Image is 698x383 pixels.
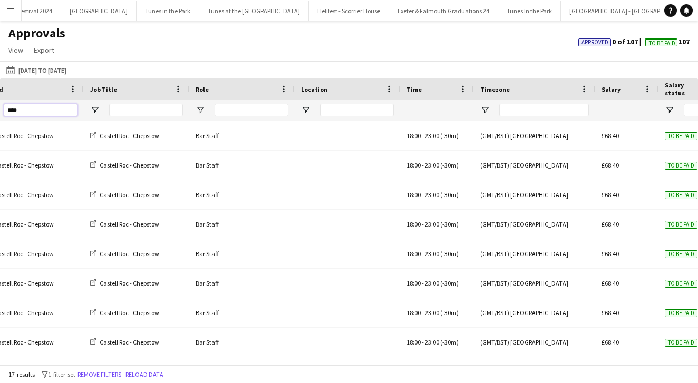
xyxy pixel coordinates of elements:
[425,132,439,140] span: 23:00
[100,220,159,228] span: Castell Roc - Chepstow
[422,220,424,228] span: -
[90,220,159,228] a: Castell Roc - Chepstow
[602,250,619,258] span: £68.40
[422,279,424,287] span: -
[474,328,595,357] div: (GMT/BST) [GEOGRAPHIC_DATA]
[100,309,159,317] span: Castell Roc - Chepstow
[90,132,159,140] a: Castell Roc - Chepstow
[196,85,209,93] span: Role
[480,85,510,93] span: Timezone
[406,161,421,169] span: 18:00
[100,132,159,140] span: Castell Roc - Chepstow
[406,309,421,317] span: 18:00
[320,104,394,116] input: Location Filter Input
[196,105,205,115] button: Open Filter Menu
[602,279,619,287] span: £68.40
[406,191,421,199] span: 18:00
[109,104,183,116] input: Job Title Filter Input
[90,279,159,287] a: Castell Roc - Chepstow
[474,151,595,180] div: (GMT/BST) [GEOGRAPHIC_DATA]
[215,104,288,116] input: Role Filter Input
[474,121,595,150] div: (GMT/BST) [GEOGRAPHIC_DATA]
[602,191,619,199] span: £68.40
[425,338,439,346] span: 23:00
[474,180,595,209] div: (GMT/BST) [GEOGRAPHIC_DATA]
[422,161,424,169] span: -
[90,191,159,199] a: Castell Roc - Chepstow
[48,370,75,378] span: 1 filter set
[100,338,159,346] span: Castell Roc - Chepstow
[425,309,439,317] span: 23:00
[189,180,295,209] div: Bar Staff
[61,1,137,21] button: [GEOGRAPHIC_DATA]
[498,1,561,21] button: Tunes In the Park
[602,338,619,346] span: £68.40
[8,45,23,55] span: View
[425,161,439,169] span: 23:00
[189,151,295,180] div: Bar Staff
[440,338,459,346] span: (-30m)
[406,250,421,258] span: 18:00
[4,43,27,57] a: View
[30,43,59,57] a: Export
[34,45,54,55] span: Export
[4,64,69,76] button: [DATE] to [DATE]
[309,1,389,21] button: Helifest - Scorrier House
[301,85,327,93] span: Location
[406,132,421,140] span: 18:00
[440,250,459,258] span: (-30m)
[499,104,589,116] input: Timezone Filter Input
[100,279,159,287] span: Castell Roc - Chepstow
[90,105,100,115] button: Open Filter Menu
[581,39,608,46] span: Approved
[189,121,295,150] div: Bar Staff
[189,210,295,239] div: Bar Staff
[425,191,439,199] span: 23:00
[422,309,424,317] span: -
[425,220,439,228] span: 23:00
[602,309,619,317] span: £68.40
[645,37,690,46] span: 107
[137,1,199,21] button: Tunes in the Park
[665,132,697,140] span: To be paid
[422,250,424,258] span: -
[189,239,295,268] div: Bar Staff
[665,221,697,229] span: To be paid
[474,269,595,298] div: (GMT/BST) [GEOGRAPHIC_DATA]
[301,105,311,115] button: Open Filter Menu
[440,279,459,287] span: (-30m)
[90,338,159,346] a: Castell Roc - Chepstow
[100,250,159,258] span: Castell Roc - Chepstow
[4,104,77,116] input: Board Filter Input
[406,85,422,93] span: Time
[189,269,295,298] div: Bar Staff
[474,210,595,239] div: (GMT/BST) [GEOGRAPHIC_DATA]
[665,250,697,258] span: To be paid
[189,298,295,327] div: Bar Staff
[665,339,697,347] span: To be paid
[389,1,498,21] button: Exeter & Falmouth Graduations 24
[440,191,459,199] span: (-30m)
[440,220,459,228] span: (-30m)
[665,309,697,317] span: To be paid
[474,298,595,327] div: (GMT/BST) [GEOGRAPHIC_DATA]
[100,161,159,169] span: Castell Roc - Chepstow
[480,105,490,115] button: Open Filter Menu
[100,191,159,199] span: Castell Roc - Chepstow
[406,279,421,287] span: 18:00
[440,309,459,317] span: (-30m)
[75,369,123,380] button: Remove filters
[602,220,619,228] span: £68.40
[425,279,439,287] span: 23:00
[665,105,674,115] button: Open Filter Menu
[440,132,459,140] span: (-30m)
[422,191,424,199] span: -
[425,250,439,258] span: 23:00
[189,328,295,357] div: Bar Staff
[406,220,421,228] span: 18:00
[90,309,159,317] a: Castell Roc - Chepstow
[602,85,621,93] span: Salary
[90,161,159,169] a: Castell Roc - Chepstow
[90,250,159,258] a: Castell Roc - Chepstow
[199,1,309,21] button: Tunes at the [GEOGRAPHIC_DATA]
